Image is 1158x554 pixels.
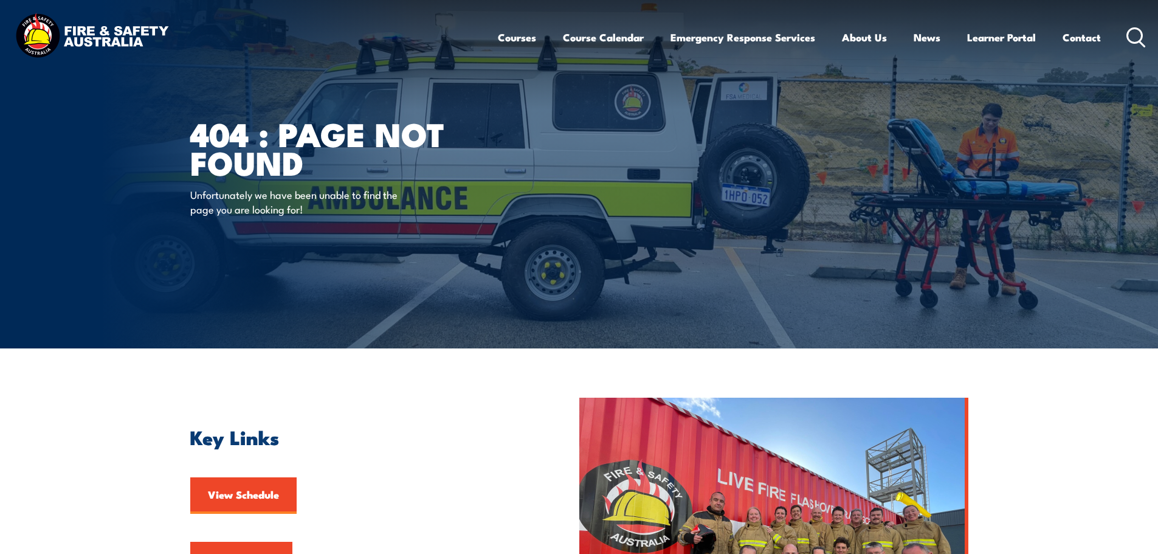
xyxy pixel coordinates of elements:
p: Unfortunately we have been unable to find the page you are looking for! [190,187,412,216]
a: About Us [842,21,887,54]
h2: Key Links [190,428,523,445]
a: View Schedule [190,477,297,514]
h1: 404 : Page Not Found [190,119,491,176]
a: Course Calendar [563,21,644,54]
a: Courses [498,21,536,54]
a: News [914,21,940,54]
a: Emergency Response Services [670,21,815,54]
a: Contact [1063,21,1101,54]
a: Learner Portal [967,21,1036,54]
